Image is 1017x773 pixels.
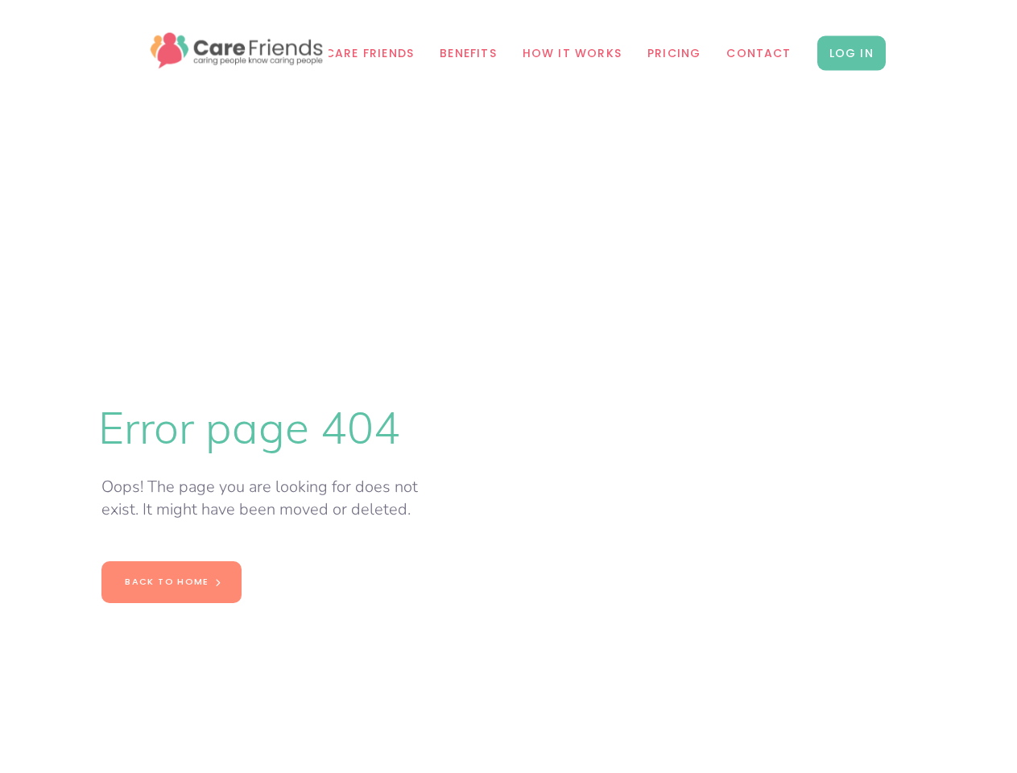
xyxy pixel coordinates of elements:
p: Oops! The page you are looking for does not exist. It might have been moved or deleted. [101,476,456,521]
a: Back to home [101,561,242,602]
span: Benefits [440,44,497,63]
span: Why Care Friends [292,44,414,63]
span: Back to home [125,575,209,588]
span: Pricing [647,44,701,63]
span: Contact [726,44,791,63]
span: LOG IN [817,36,886,71]
span: How it works [523,44,622,63]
